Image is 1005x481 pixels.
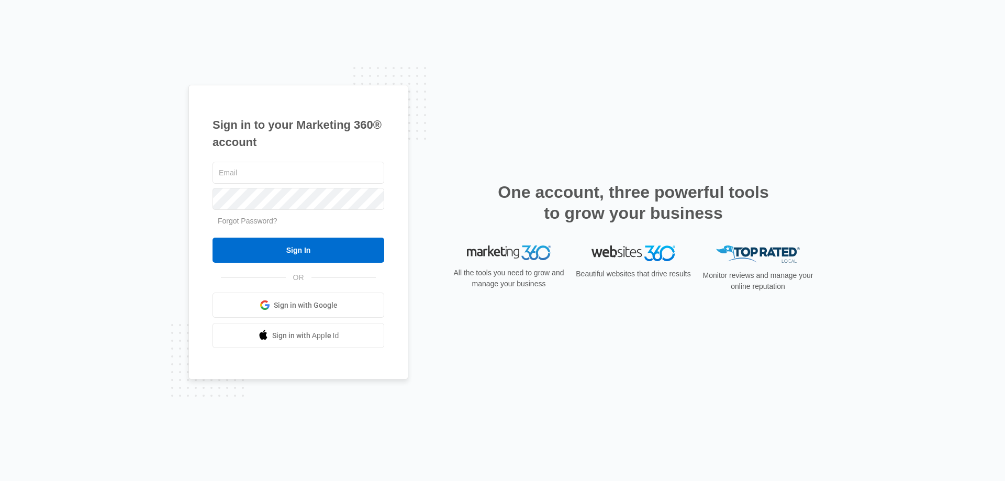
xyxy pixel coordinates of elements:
[213,116,384,151] h1: Sign in to your Marketing 360® account
[699,270,817,292] p: Monitor reviews and manage your online reputation
[218,217,277,225] a: Forgot Password?
[467,245,551,260] img: Marketing 360
[495,182,772,223] h2: One account, three powerful tools to grow your business
[575,269,692,279] p: Beautiful websites that drive results
[213,323,384,348] a: Sign in with Apple Id
[450,267,567,289] p: All the tools you need to grow and manage your business
[213,238,384,263] input: Sign In
[274,300,338,311] span: Sign in with Google
[213,162,384,184] input: Email
[272,330,339,341] span: Sign in with Apple Id
[716,245,800,263] img: Top Rated Local
[591,245,675,261] img: Websites 360
[213,293,384,318] a: Sign in with Google
[286,272,311,283] span: OR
